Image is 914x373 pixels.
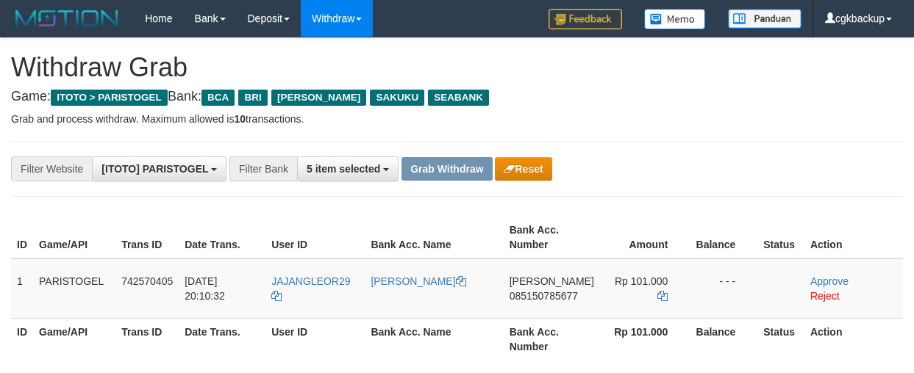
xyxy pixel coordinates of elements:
[428,90,489,106] span: SEABANK
[365,217,503,258] th: Bank Acc. Name
[504,318,600,360] th: Bank Acc. Number
[33,258,115,319] td: PARISTOGEL
[33,217,115,258] th: Game/API
[600,217,690,258] th: Amount
[11,112,903,126] p: Grab and process withdraw. Maximum allowed is transactions.
[271,275,350,287] span: JAJANGLEOR29
[121,275,173,287] span: 742570405
[271,90,366,106] span: [PERSON_NAME]
[265,217,365,258] th: User ID
[229,156,297,181] div: Filter Bank
[365,318,503,360] th: Bank Acc. Name
[690,318,757,360] th: Balance
[600,318,690,360] th: Rp 101.000
[810,290,840,302] a: Reject
[810,275,849,287] a: Approve
[804,318,903,360] th: Action
[179,318,265,360] th: Date Trans.
[33,318,115,360] th: Game/API
[201,90,235,106] span: BCA
[11,90,903,104] h4: Game: Bank:
[510,290,578,302] span: Copy 085150785677 to clipboard
[615,275,668,287] span: Rp 101.000
[238,90,267,106] span: BRI
[644,9,706,29] img: Button%20Memo.svg
[401,157,492,181] button: Grab Withdraw
[51,90,168,106] span: ITOTO > PARISTOGEL
[297,156,399,181] button: 5 item selected
[11,217,33,258] th: ID
[11,7,123,29] img: MOTION_logo.png
[11,258,33,319] td: 1
[179,217,265,258] th: Date Trans.
[11,53,903,82] h1: Withdraw Grab
[495,157,551,181] button: Reset
[11,156,92,181] div: Filter Website
[265,318,365,360] th: User ID
[370,90,424,106] span: SAKUKU
[757,318,804,360] th: Status
[504,217,600,258] th: Bank Acc. Number
[11,318,33,360] th: ID
[307,163,380,175] span: 5 item selected
[728,9,801,29] img: panduan.png
[690,258,757,319] td: - - -
[185,275,225,302] span: [DATE] 20:10:32
[115,217,179,258] th: Trans ID
[549,9,622,29] img: Feedback.jpg
[271,275,350,302] a: JAJANGLEOR29
[510,275,594,287] span: [PERSON_NAME]
[234,113,246,125] strong: 10
[371,275,465,287] a: [PERSON_NAME]
[757,217,804,258] th: Status
[92,156,226,181] button: [ITOTO] PARISTOGEL
[690,217,757,258] th: Balance
[804,217,903,258] th: Action
[115,318,179,360] th: Trans ID
[101,163,208,175] span: [ITOTO] PARISTOGEL
[657,290,668,302] a: Copy 101000 to clipboard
